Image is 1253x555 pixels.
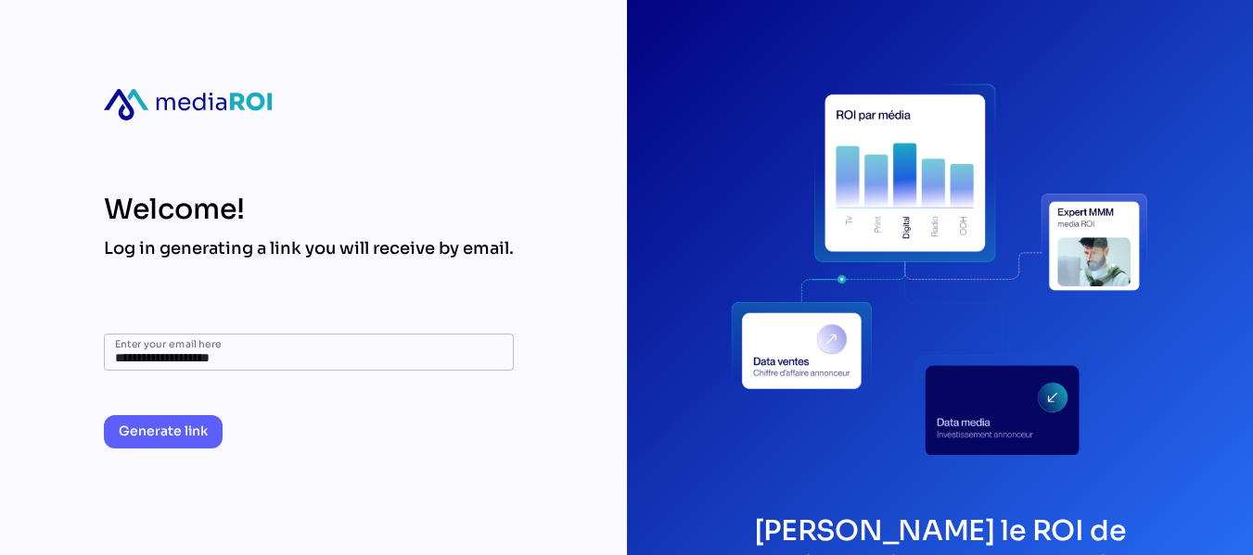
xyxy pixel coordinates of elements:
div: Welcome! [104,193,514,226]
input: Enter your email here [115,334,503,371]
div: mediaroi [104,89,272,120]
div: login [731,59,1148,476]
button: Generate link [104,415,223,448]
span: Generate link [119,420,208,442]
div: Log in generating a link you will receive by email. [104,237,514,259]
